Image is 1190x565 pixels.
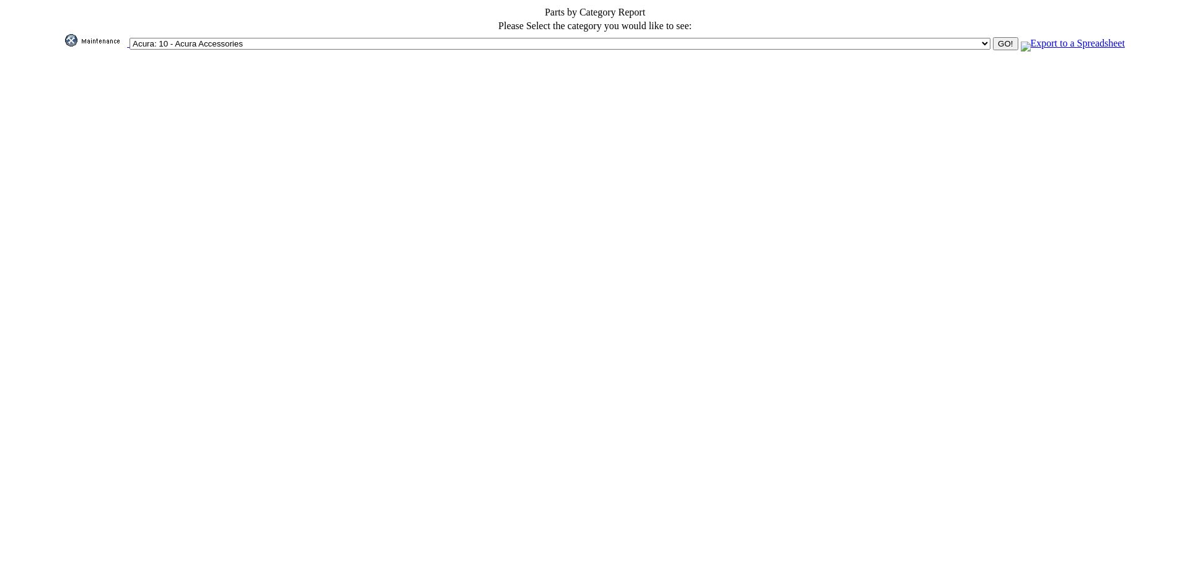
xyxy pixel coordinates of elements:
td: Parts by Category Report [64,6,1126,19]
img: MSExcel.jpg [1021,42,1031,51]
img: maint.gif [65,34,127,47]
td: Please Select the category you would like to see: [64,20,1126,32]
a: Export to a Spreadsheet [1021,38,1125,48]
input: GO! [993,37,1018,50]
